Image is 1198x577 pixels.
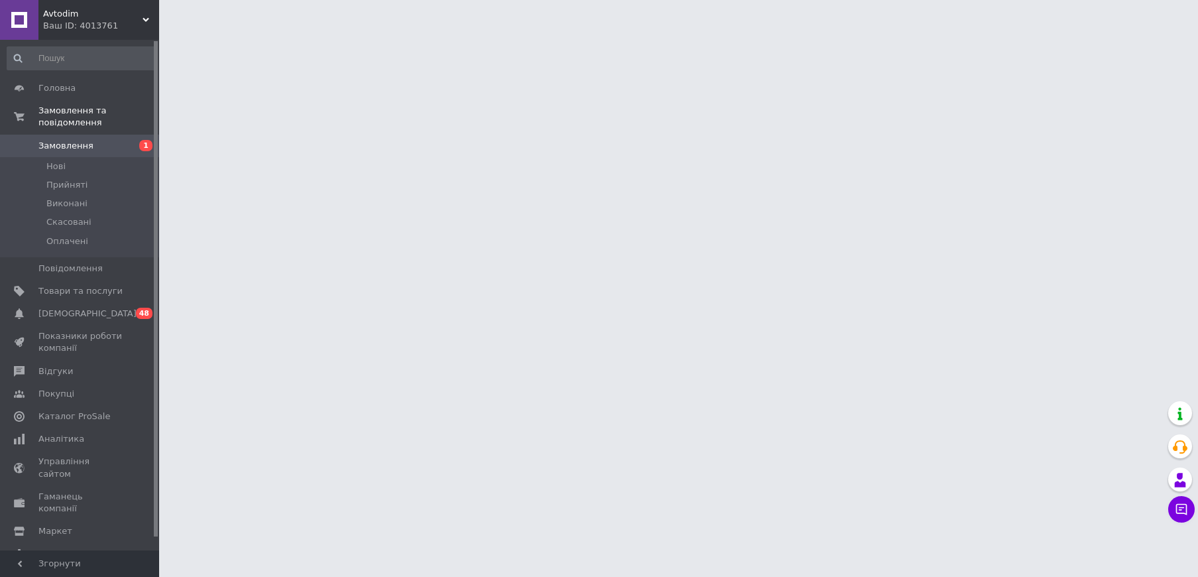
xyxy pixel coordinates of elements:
span: Каталог ProSale [38,411,110,422]
span: Гаманець компанії [38,491,123,515]
span: Оплачені [46,235,88,247]
span: Виконані [46,198,88,210]
span: Прийняті [46,179,88,191]
button: Чат з покупцем [1168,496,1195,523]
span: [DEMOGRAPHIC_DATA] [38,308,137,320]
span: Товари та послуги [38,285,123,297]
span: Скасовані [46,216,91,228]
span: 1 [139,140,152,151]
span: Відгуки [38,365,73,377]
span: Показники роботи компанії [38,330,123,354]
span: Повідомлення [38,263,103,275]
span: Замовлення [38,140,93,152]
input: Пошук [7,46,156,70]
span: Маркет [38,525,72,537]
span: Нові [46,160,66,172]
span: Головна [38,82,76,94]
span: Замовлення та повідомлення [38,105,159,129]
span: Покупці [38,388,74,400]
span: Налаштування [38,548,106,560]
div: Ваш ID: 4013761 [43,20,159,32]
span: Управління сайтом [38,456,123,480]
span: Аналітика [38,433,84,445]
span: 48 [136,308,152,319]
span: Avtodim [43,8,143,20]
